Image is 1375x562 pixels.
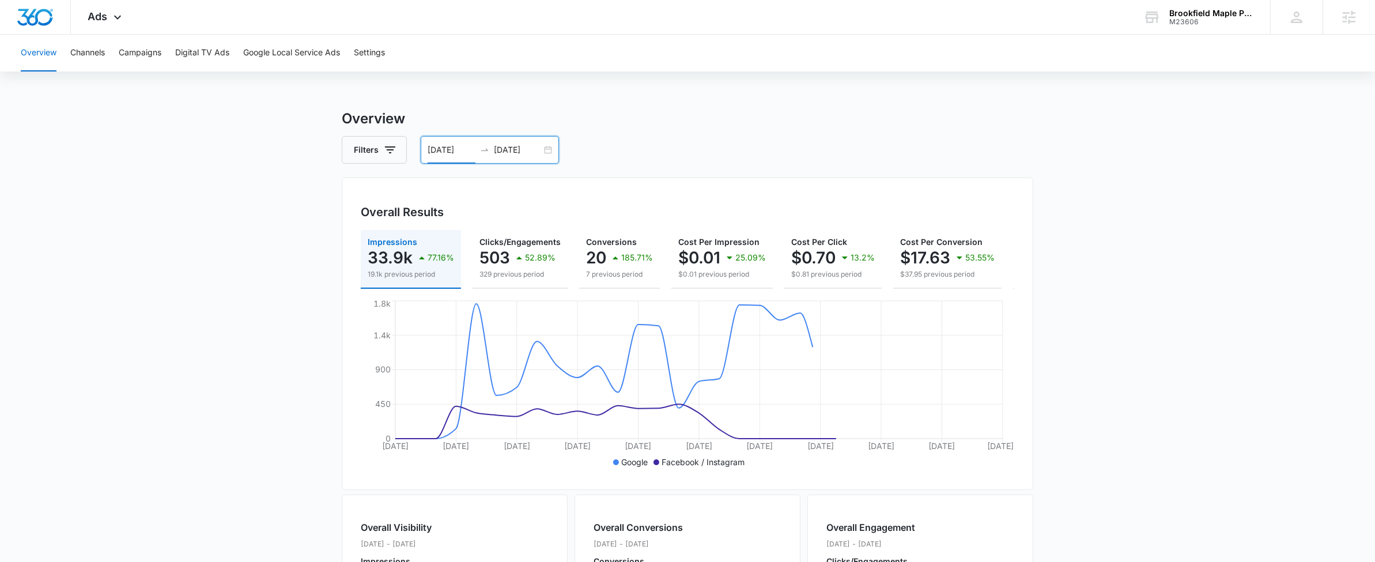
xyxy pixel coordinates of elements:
p: 20 [586,248,606,267]
p: Facebook / Instagram [662,456,745,468]
tspan: [DATE] [625,441,652,451]
input: End date [494,144,542,156]
tspan: 450 [375,399,391,409]
span: Cost Per Click [791,237,847,247]
tspan: [DATE] [504,441,530,451]
p: 503 [479,248,510,267]
p: 53.55% [965,254,995,262]
p: $17.63 [900,248,950,267]
button: Settings [354,35,385,71]
button: Campaigns [119,35,161,71]
tspan: [DATE] [686,441,712,451]
button: Overview [21,35,56,71]
tspan: [DATE] [382,441,409,451]
div: account name [1169,9,1253,18]
span: Impressions [368,237,417,247]
h2: Overall Visibility [361,520,463,534]
p: 329 previous period [479,269,561,280]
p: 19.1k previous period [368,269,454,280]
h3: Overview [342,108,1033,129]
span: swap-right [480,145,489,154]
tspan: 0 [386,433,391,443]
p: $37.95 previous period [900,269,995,280]
span: Cost Per Conversion [900,237,983,247]
p: 185.71% [621,254,653,262]
h2: Overall Conversions [594,520,683,534]
tspan: [DATE] [987,441,1014,451]
tspan: [DATE] [807,441,834,451]
span: Cost Per Impression [678,237,760,247]
tspan: [DATE] [868,441,894,451]
tspan: [DATE] [929,441,955,451]
p: [DATE] - [DATE] [826,539,915,549]
tspan: 900 [375,364,391,374]
p: 13.2% [851,254,875,262]
button: Filters [342,136,407,164]
h3: Overall Results [361,203,444,221]
p: 52.89% [525,254,556,262]
span: to [480,145,489,154]
tspan: 1.4k [373,330,391,340]
h2: Overall Engagement [826,520,915,534]
span: Clicks/Engagements [479,237,561,247]
div: account id [1169,18,1253,26]
button: Digital TV Ads [175,35,229,71]
p: $0.81 previous period [791,269,875,280]
tspan: 1.8k [373,299,391,308]
p: Google [621,456,648,468]
p: 33.9k [368,248,413,267]
button: Google Local Service Ads [243,35,340,71]
tspan: [DATE] [746,441,773,451]
p: 77.16% [428,254,454,262]
tspan: [DATE] [443,441,469,451]
p: 25.09% [735,254,766,262]
tspan: [DATE] [564,441,591,451]
span: Conversions [586,237,637,247]
p: $0.01 [678,248,720,267]
input: Start date [428,144,475,156]
span: Ads [88,10,108,22]
p: $0.70 [791,248,836,267]
p: [DATE] - [DATE] [594,539,683,549]
p: $0.01 previous period [678,269,766,280]
button: Channels [70,35,105,71]
p: 7 previous period [586,269,653,280]
p: [DATE] - [DATE] [361,539,463,549]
